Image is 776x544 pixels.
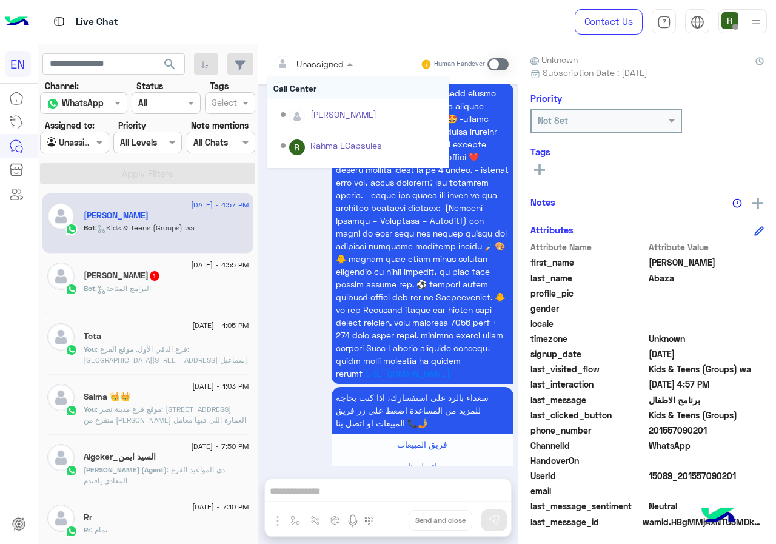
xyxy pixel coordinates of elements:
[530,272,646,284] span: last_name
[150,271,159,281] span: 1
[649,454,764,467] span: null
[76,14,118,30] p: Live Chat
[90,525,107,534] span: تمام
[530,424,646,437] span: phone_number
[84,452,156,462] h5: السيد ايمن_Algoker
[65,223,78,235] img: WhatsApp
[310,108,376,121] div: [PERSON_NAME]
[47,323,75,351] img: defaultAdmin.png
[84,331,101,341] h5: Tota
[332,82,513,384] p: 4/9/2025, 4:57 PM
[47,263,75,290] img: defaultAdmin.png
[95,284,151,293] span: : البرامج المتاحة
[332,387,513,434] p: 4/9/2025, 4:57 PM
[649,500,764,512] span: 0
[84,344,247,386] span: فرع الدقي الأول. موقع الفرع: فيلا 11 شارع الموسيقار علي إسماعيل بجوار محطة مترو الدقي خلف المركز ...
[530,515,640,528] span: last_message_id
[84,210,149,221] h5: Dalida Abaza
[45,79,79,92] label: Channel:
[310,139,382,152] div: Rahma ECapsules
[65,465,78,477] img: WhatsApp
[210,79,229,92] label: Tags
[84,465,225,485] span: دي المواعيد الفرع المعادي يافندم
[192,502,249,512] span: [DATE] - 7:10 PM
[649,378,764,391] span: 2025-09-04T13:57:13.478Z
[530,224,574,235] h6: Attributes
[47,203,75,230] img: defaultAdmin.png
[65,405,78,417] img: WhatsApp
[530,241,646,254] span: Attribute Name
[649,485,764,497] span: null
[530,485,646,497] span: email
[47,384,75,411] img: defaultAdmin.png
[530,302,646,315] span: gender
[118,119,146,132] label: Priority
[191,119,249,132] label: Note mentions
[192,381,249,392] span: [DATE] - 1:03 PM
[40,163,255,184] button: Apply Filters
[697,495,740,538] img: hulul-logo.png
[191,260,249,270] span: [DATE] - 4:55 PM
[434,59,485,69] small: Human Handover
[649,256,764,269] span: Dalida
[649,363,764,375] span: Kids & Teens (Groups) wa
[643,515,764,528] span: wamid.HBgMMjAxNTU3MDkwMjAxFQIAEhggODc4RTc3QTlENTBBNzJGNzE5NEU2QzhGN0YwRUI0RTEA
[162,57,177,72] span: search
[84,465,167,474] span: [PERSON_NAME] (Agent)
[84,284,95,293] span: Bot
[649,317,764,330] span: null
[575,9,643,35] a: Contact Us
[530,256,646,269] span: first_name
[397,439,447,449] span: فريق المبيعات
[84,512,92,523] h5: Rr
[530,348,646,360] span: signup_date
[530,332,646,345] span: timezone
[65,344,78,356] img: WhatsApp
[84,270,161,281] h5: maaly azhari
[191,200,249,210] span: [DATE] - 4:57 PM
[65,283,78,295] img: WhatsApp
[649,394,764,406] span: برنامج الاطفال
[65,525,78,537] img: WhatsApp
[84,405,96,414] span: You
[52,14,67,29] img: tab
[530,409,646,421] span: last_clicked_button
[47,444,75,471] img: defaultAdmin.png
[691,15,704,29] img: tab
[749,15,764,30] img: profile
[363,368,450,378] a: [URL][DOMAIN_NAME]
[649,302,764,315] span: null
[657,15,671,29] img: tab
[5,9,29,35] img: Logo
[84,392,130,402] h5: Salma 👑👑
[530,454,646,467] span: HandoverOn
[649,241,764,254] span: Attribute Value
[649,348,764,360] span: 2025-09-04T13:55:52.699Z
[155,53,185,79] button: search
[267,77,449,99] div: Call Center
[191,441,249,452] span: [DATE] - 7:50 PM
[45,119,95,132] label: Assigned to:
[649,272,764,284] span: Abaza
[649,424,764,437] span: 201557090201
[84,344,96,354] span: You
[289,139,305,155] img: ACg8ocJg7QylV2pBUCFyk5lppPBQaKAfVyqvkpPg3oHdDDVFx_v1Cw=s96-c
[530,287,646,300] span: profile_pic
[5,51,31,77] div: EN
[530,394,646,406] span: last_message
[732,198,742,208] img: notes
[530,500,646,512] span: last_message_sentiment
[530,53,578,66] span: Unknown
[530,317,646,330] span: locale
[649,332,764,345] span: Unknown
[192,320,249,331] span: [DATE] - 1:05 PM
[649,469,764,482] span: 15089_201557090201
[47,505,75,532] img: defaultAdmin.png
[543,66,647,79] span: Subscription Date : [DATE]
[289,109,305,124] img: defaultAdmin.png
[136,79,163,92] label: Status
[210,96,237,112] div: Select
[408,461,436,471] span: اتصل بنا
[752,198,763,209] img: add
[409,510,472,531] button: Send and close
